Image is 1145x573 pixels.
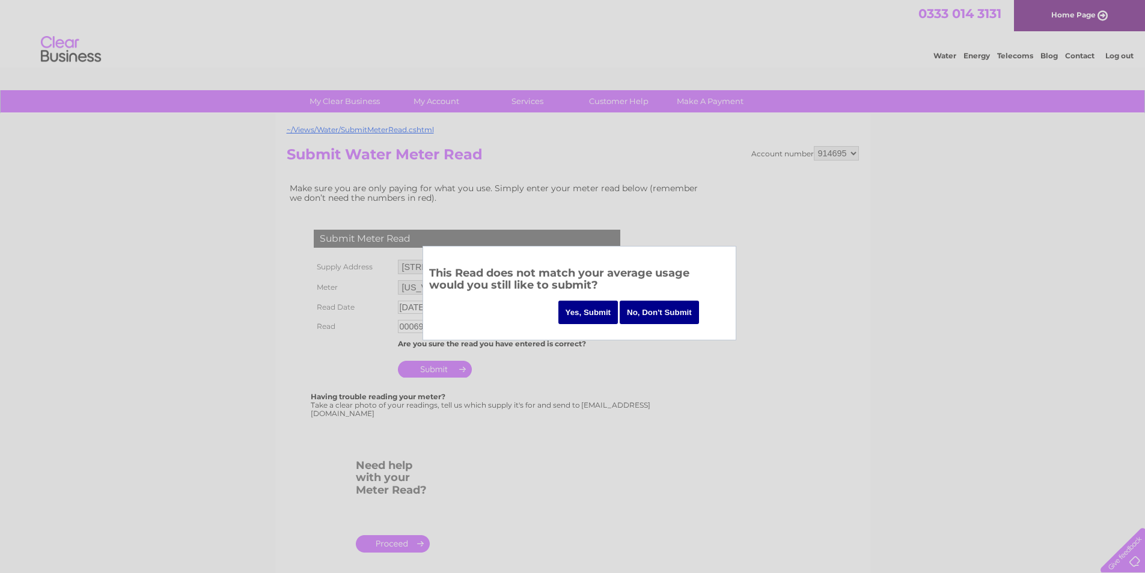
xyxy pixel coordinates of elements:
[918,6,1001,21] a: 0333 014 3131
[40,31,102,68] img: logo.png
[1105,51,1134,60] a: Log out
[558,301,618,324] input: Yes, Submit
[289,7,857,58] div: Clear Business is a trading name of Verastar Limited (registered in [GEOGRAPHIC_DATA] No. 3667643...
[963,51,990,60] a: Energy
[933,51,956,60] a: Water
[1065,51,1095,60] a: Contact
[620,301,699,324] input: No, Don't Submit
[429,265,730,298] h3: This Read does not match your average usage would you still like to submit?
[1040,51,1058,60] a: Blog
[997,51,1033,60] a: Telecoms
